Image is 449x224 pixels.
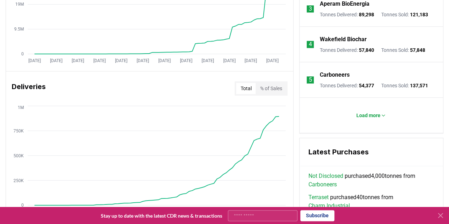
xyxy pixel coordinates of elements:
[319,71,349,79] a: Carboneers
[308,193,328,202] a: Terraset
[72,58,84,63] tspan: [DATE]
[115,58,127,63] tspan: [DATE]
[309,5,312,13] p: 3
[266,58,279,63] tspan: [DATE]
[13,128,24,133] tspan: 750K
[381,11,428,18] p: Tonnes Sold :
[15,2,24,7] tspan: 19M
[358,12,374,17] span: 89,298
[351,108,392,122] button: Load more
[137,58,149,63] tspan: [DATE]
[50,58,62,63] tspan: [DATE]
[381,47,425,54] p: Tonnes Sold :
[93,58,106,63] tspan: [DATE]
[319,82,374,89] p: Tonnes Delivered :
[18,105,24,110] tspan: 1M
[12,81,46,95] h3: Deliveries
[356,112,380,119] p: Load more
[21,51,24,56] tspan: 0
[256,83,286,94] button: % of Sales
[14,27,24,32] tspan: 9.5M
[308,180,336,189] a: Carboneers
[180,58,192,63] tspan: [DATE]
[28,58,41,63] tspan: [DATE]
[381,82,428,89] p: Tonnes Sold :
[309,40,312,49] p: 4
[308,172,434,189] span: purchased 4,000 tonnes from
[319,11,374,18] p: Tonnes Delivered :
[236,83,256,94] button: Total
[308,193,434,210] span: purchased 40 tonnes from
[13,153,24,158] tspan: 500K
[158,58,171,63] tspan: [DATE]
[202,58,214,63] tspan: [DATE]
[410,47,425,53] span: 57,848
[21,203,24,208] tspan: 0
[319,47,374,54] p: Tonnes Delivered :
[309,76,312,84] p: 5
[308,147,434,157] h3: Latest Purchases
[245,58,257,63] tspan: [DATE]
[308,202,350,210] a: Charm Industrial
[410,83,428,88] span: 137,571
[13,178,24,183] tspan: 250K
[410,12,428,17] span: 121,183
[308,172,343,180] a: Not Disclosed
[358,47,374,53] span: 57,840
[319,35,366,44] a: Wakefield Biochar
[223,58,236,63] tspan: [DATE]
[358,83,374,88] span: 54,377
